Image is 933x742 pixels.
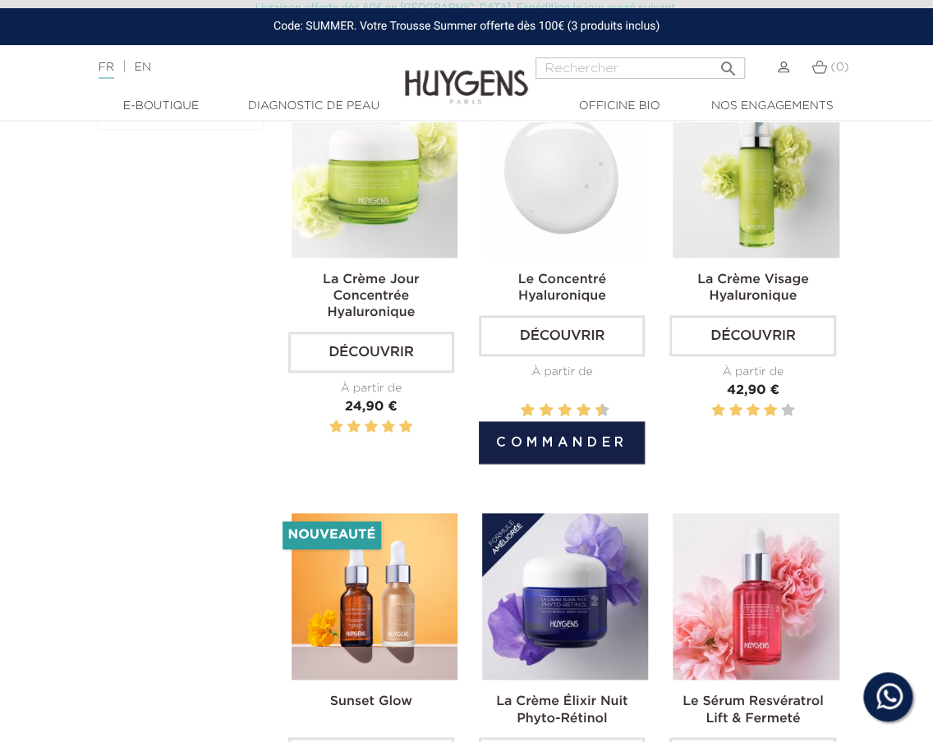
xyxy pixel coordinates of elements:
[554,401,557,421] label: 5
[323,273,420,319] a: La Crème Jour Concentrée Hyaluronique
[669,364,835,381] div: À partir de
[719,54,738,74] i: 
[365,417,378,437] label: 3
[830,62,848,73] span: (0)
[669,315,835,356] a: Découvrir
[496,695,627,725] a: La Crème Élixir Nuit Phyto-Rétinol
[330,695,412,708] a: Sunset Glow
[479,364,645,381] div: À partir de
[479,315,645,356] a: Découvrir
[696,98,848,115] a: Nos engagements
[561,401,569,421] label: 6
[683,695,824,725] a: Le Sérum Resvératrol Lift & Fermeté
[523,401,531,421] label: 2
[535,57,745,79] input: Rechercher
[598,401,606,421] label: 10
[764,401,777,421] label: 4
[580,401,588,421] label: 8
[714,53,743,75] button: 
[543,98,696,115] a: Officine Bio
[405,44,528,107] img: Huygens
[382,417,395,437] label: 4
[781,401,794,421] label: 5
[673,513,839,679] img: Le Sérum Resvératrol Lift & Fermeté
[237,98,390,115] a: Diagnostic de peau
[85,98,237,115] a: E-Boutique
[573,401,576,421] label: 7
[399,417,412,437] label: 5
[592,401,595,421] label: 9
[697,273,809,303] a: La Crème Visage Hyaluronique
[292,92,457,258] img: La Crème Jour Concentrée Hyaluronique
[479,421,645,464] button: Commander
[535,401,538,421] label: 3
[329,417,342,437] label: 1
[728,401,742,421] label: 2
[135,62,151,73] a: EN
[673,92,839,258] img: La Crème Visage Hyaluronique
[345,401,398,414] span: 24,90 €
[283,521,381,549] li: Nouveauté
[517,401,520,421] label: 1
[542,401,550,421] label: 4
[482,513,648,679] img: La Crème Élixir Nuit Phyto-Rétinol
[292,513,457,679] img: Sunset glow- un teint éclatant
[747,401,760,421] label: 3
[711,401,724,421] label: 1
[99,62,114,79] a: FR
[288,332,454,373] a: Découvrir
[347,417,360,437] label: 2
[518,273,606,303] a: Le Concentré Hyaluronique
[727,384,779,397] span: 42,90 €
[90,57,377,77] div: |
[288,380,454,397] div: À partir de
